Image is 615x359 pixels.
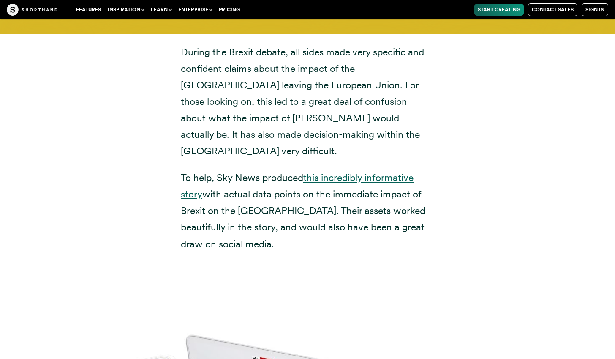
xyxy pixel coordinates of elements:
button: Inspiration [104,4,147,16]
a: Pricing [215,4,243,16]
button: Enterprise [175,4,215,16]
a: Sign in [582,3,608,16]
img: The Craft [7,4,57,16]
a: Contact Sales [528,3,577,16]
p: To help, Sky News produced with actual data points on the immediate impact of Brexit on the [GEOG... [181,170,434,252]
a: Features [73,4,104,16]
p: During the Brexit debate, all sides made very specific and confident claims about the impact of t... [181,44,434,160]
a: Start Creating [474,4,524,16]
button: Learn [147,4,175,16]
